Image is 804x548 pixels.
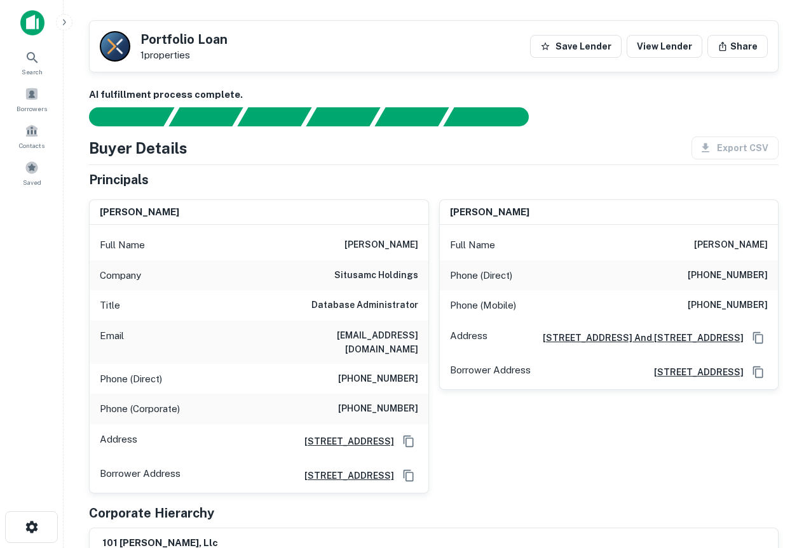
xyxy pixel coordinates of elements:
h6: [PHONE_NUMBER] [338,401,418,417]
span: Search [22,67,43,77]
h6: [PERSON_NAME] [694,237,768,253]
p: Phone (Direct) [100,371,162,387]
h6: [PHONE_NUMBER] [688,268,768,283]
a: [STREET_ADDRESS] [294,434,394,448]
button: Copy Address [749,328,768,347]
h6: Database Administrator [311,298,418,313]
h6: [PERSON_NAME] [100,205,179,220]
h6: [PERSON_NAME] [450,205,529,220]
p: Email [100,328,124,356]
a: Borrowers [4,82,60,116]
p: Full Name [100,237,145,253]
div: Principals found, AI now looking for contact information... [306,107,380,126]
div: AI fulfillment process complete. [444,107,544,126]
div: Documents found, AI parsing details... [237,107,311,126]
a: Contacts [4,119,60,153]
h6: [PERSON_NAME] [344,237,418,253]
a: Saved [4,156,60,190]
a: [STREET_ADDRESS] [644,365,744,379]
h6: situsamc holdings [334,268,418,283]
span: Contacts [19,140,44,150]
a: Search [4,45,60,79]
iframe: Chat Widget [740,446,804,507]
p: Company [100,268,141,283]
img: capitalize-icon.png [20,10,44,36]
p: Borrower Address [100,466,181,485]
h4: Buyer Details [89,137,187,159]
div: Your request is received and processing... [168,107,243,126]
h6: AI fulfillment process complete. [89,88,779,102]
h5: Corporate Hierarchy [89,504,214,523]
h5: Portfolio Loan [140,33,228,46]
p: Address [450,328,487,347]
h6: [PHONE_NUMBER] [338,371,418,387]
button: Copy Address [399,432,418,451]
p: Title [100,298,120,313]
a: View Lender [627,35,702,58]
div: Principals found, still searching for contact information. This may take time... [374,107,449,126]
p: Full Name [450,237,495,253]
p: Phone (Direct) [450,268,512,283]
div: Sending borrower request to AI... [74,107,169,126]
p: Phone (Corporate) [100,401,180,417]
p: Borrower Address [450,363,531,382]
a: [STREET_ADDRESS] [294,469,394,483]
a: [STREET_ADDRESS] And [STREET_ADDRESS] [533,331,744,345]
p: 1 properties [140,50,228,61]
h5: Principals [89,170,149,189]
button: Copy Address [399,466,418,485]
button: Copy Address [749,363,768,382]
p: Address [100,432,137,451]
h6: [PHONE_NUMBER] [688,298,768,313]
h6: [EMAIL_ADDRESS][DOMAIN_NAME] [266,328,418,356]
button: Save Lender [530,35,622,58]
span: Borrowers [17,104,47,114]
p: Phone (Mobile) [450,298,516,313]
button: Share [707,35,768,58]
span: Saved [23,177,41,187]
